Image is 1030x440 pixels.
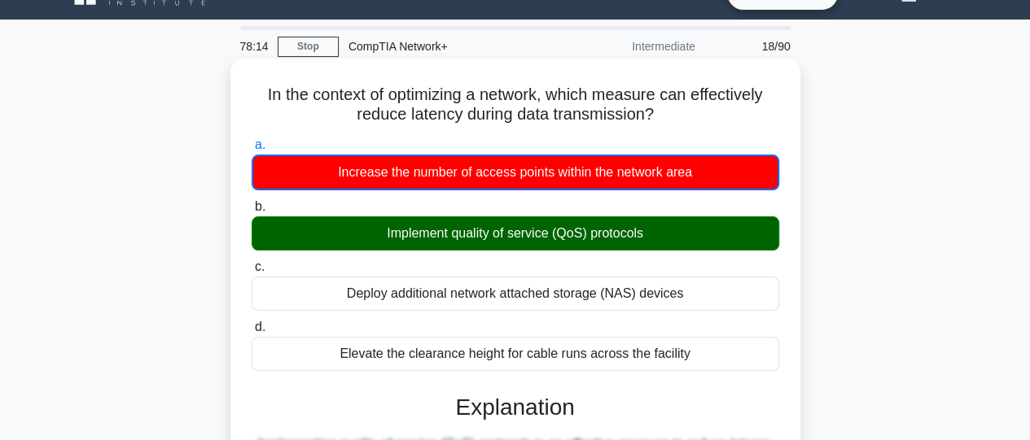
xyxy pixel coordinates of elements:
div: Implement quality of service (QoS) protocols [252,216,779,250]
div: Increase the number of access points within the network area [252,155,779,190]
div: Elevate the clearance height for cable runs across the facility [252,337,779,371]
h3: Explanation [261,394,769,421]
span: b. [255,199,265,213]
div: CompTIA Network+ [339,30,563,63]
h5: In the context of optimizing a network, which measure can effectively reduce latency during data ... [250,85,781,125]
div: 78:14 [230,30,278,63]
span: d. [255,320,265,333]
span: a. [255,137,265,151]
div: 18/90 [705,30,800,63]
div: Deploy additional network attached storage (NAS) devices [252,277,779,311]
div: Intermediate [563,30,705,63]
span: c. [255,259,265,273]
a: Stop [278,37,339,57]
